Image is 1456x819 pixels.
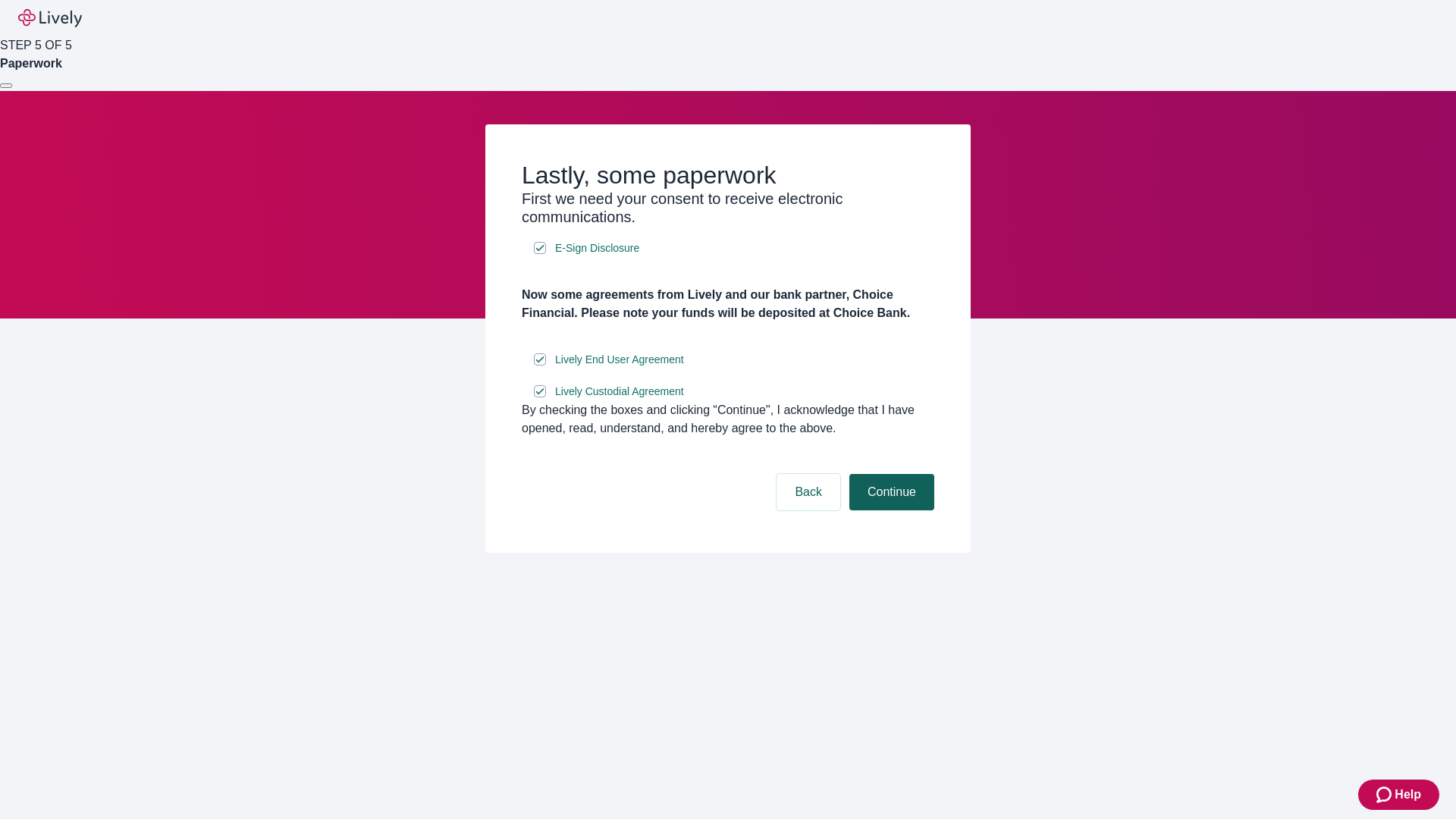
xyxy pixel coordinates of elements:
h3: First we need your consent to receive electronic communications. [522,190,934,226]
img: Lively [18,9,82,27]
span: Lively End User Agreement [555,352,684,368]
a: e-sign disclosure document [552,350,687,369]
button: Zendesk support iconHelp [1358,780,1439,810]
span: Lively Custodial Agreement [555,384,684,400]
h4: Now some agreements from Lively and our bank partner, Choice Financial. Please note your funds wi... [522,286,934,322]
button: Back [777,474,840,510]
svg: Zendesk support icon [1376,786,1395,804]
button: Continue [849,474,934,510]
span: Help [1395,786,1421,804]
div: By checking the boxes and clicking “Continue", I acknowledge that I have opened, read, understand... [522,401,934,438]
a: e-sign disclosure document [552,239,642,258]
h2: Lastly, some paperwork [522,161,934,190]
a: e-sign disclosure document [552,382,687,401]
span: E-Sign Disclosure [555,240,639,256]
